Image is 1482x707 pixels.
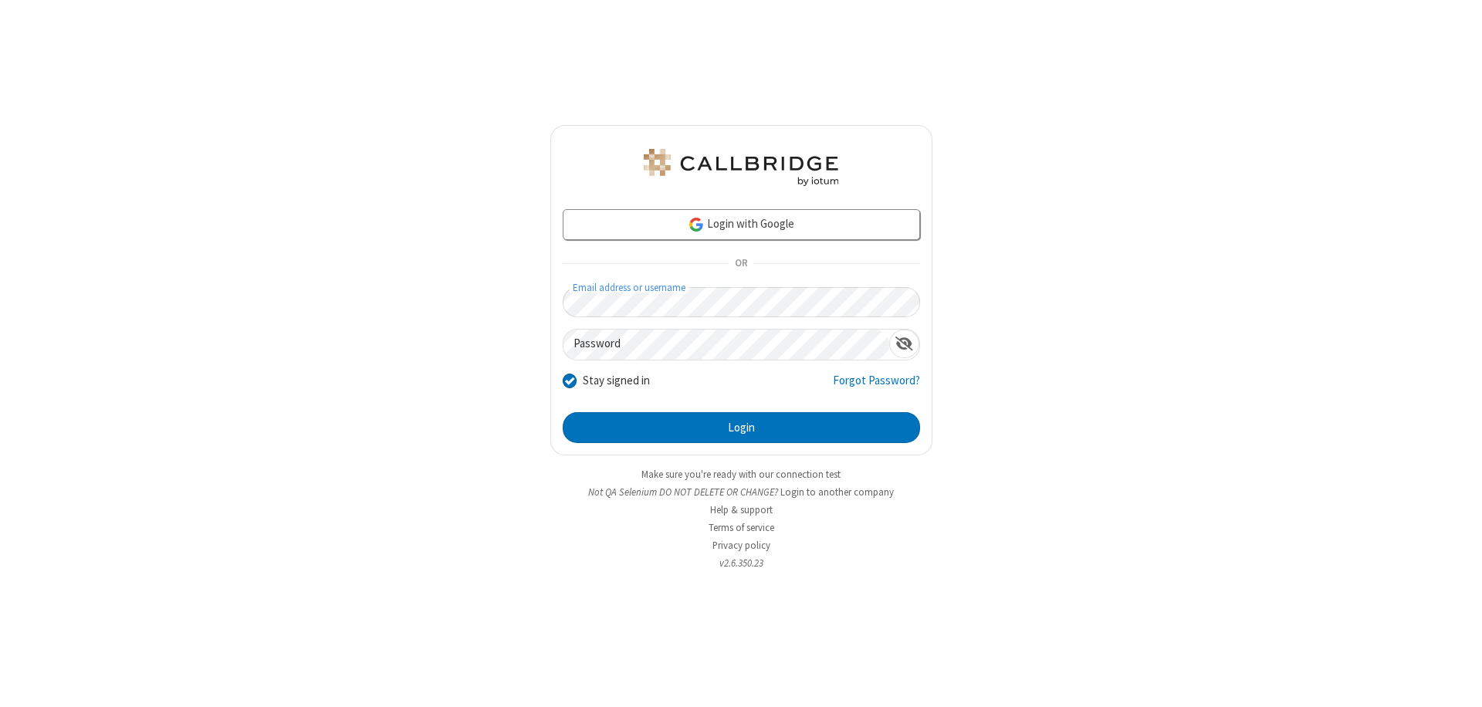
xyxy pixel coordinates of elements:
a: Login with Google [563,209,920,240]
button: Login [563,412,920,443]
a: Forgot Password? [833,372,920,401]
button: Login to another company [780,485,894,499]
img: google-icon.png [688,216,705,233]
a: Terms of service [709,521,774,534]
li: Not QA Selenium DO NOT DELETE OR CHANGE? [550,485,932,499]
label: Stay signed in [583,372,650,390]
input: Email address or username [563,287,920,317]
a: Privacy policy [712,539,770,552]
img: QA Selenium DO NOT DELETE OR CHANGE [641,149,841,186]
div: Show password [889,330,919,358]
a: Make sure you're ready with our connection test [641,468,841,481]
li: v2.6.350.23 [550,556,932,570]
input: Password [563,330,889,360]
span: OR [729,253,753,275]
a: Help & support [710,503,773,516]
